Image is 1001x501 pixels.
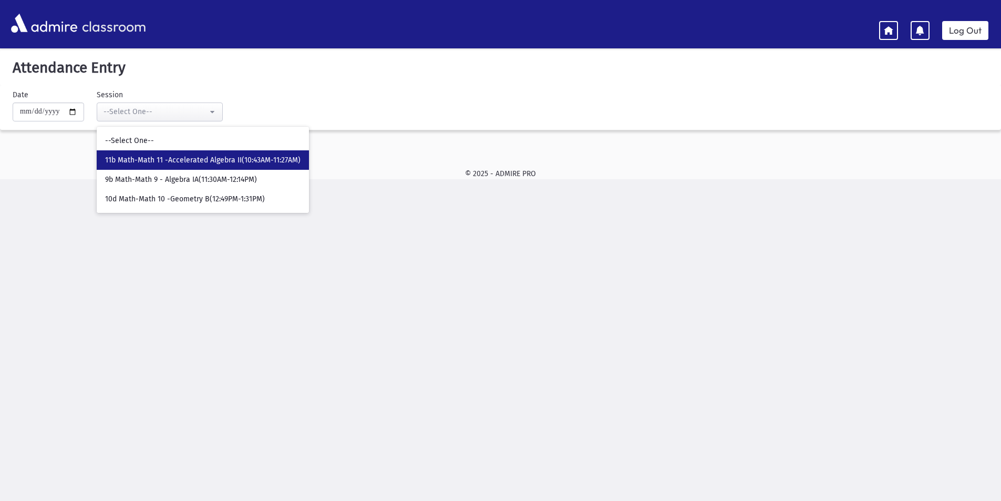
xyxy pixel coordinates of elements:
[13,89,28,100] label: Date
[105,175,257,185] span: 9b Math-Math 9 - Algebra IA(11:30AM-12:14PM)
[97,103,223,121] button: --Select One--
[80,9,146,37] span: classroom
[105,136,154,146] span: --Select One--
[97,89,123,100] label: Session
[8,59,993,77] h5: Attendance Entry
[105,194,265,205] span: 10d Math-Math 10 -Geometry B(12:49PM-1:31PM)
[8,11,80,35] img: AdmirePro
[17,168,984,179] div: © 2025 - ADMIRE PRO
[105,155,301,166] span: 11b Math-Math 11 -Accelerated Algebra II(10:43AM-11:27AM)
[942,21,988,40] a: Log Out
[104,106,208,117] div: --Select One--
